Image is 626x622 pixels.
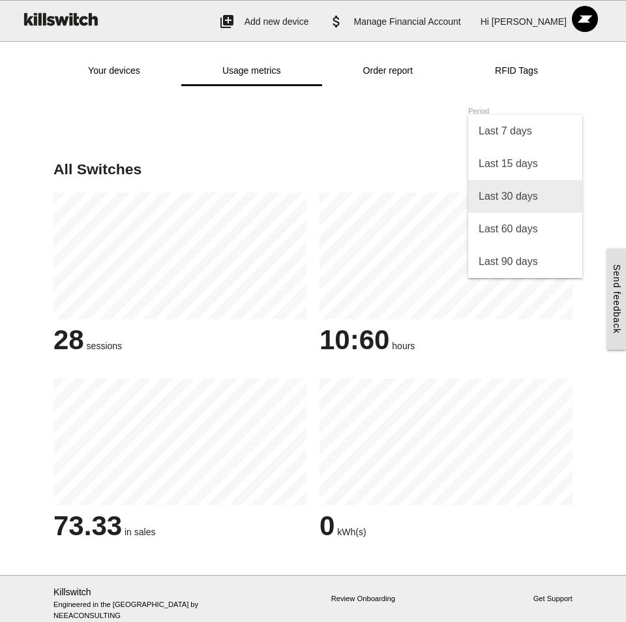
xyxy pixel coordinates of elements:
a: Killswitch [53,587,91,597]
span: 0 [320,510,335,541]
a: Your devices [47,55,181,86]
span: Last 60 days [468,213,582,245]
img: ACg8ocKFqbrd3eM7h-9hUDHiNBrAZeWCT6xN8QCou1rhw5Ma84Wj8AAG=s96-c [567,1,603,37]
a: Review Onboarding [331,595,395,602]
span: Last 30 days [468,180,582,213]
span: Add new device [245,16,309,27]
span: 28 [53,324,84,355]
a: RFID Tags [454,55,579,86]
span: Manage Financial Account [354,16,461,27]
p: Engineered in the [GEOGRAPHIC_DATA] by NEEACONSULTING [53,585,218,621]
span: 10:60 [320,324,389,355]
span: Hi [481,16,489,27]
img: ks-logo-black-160-b.png [20,1,100,37]
span: 73.33 [53,510,122,541]
span: sessions [87,341,122,351]
a: Send feedback [607,249,626,349]
span: Last 7 days [468,115,582,148]
a: Get Support [533,595,573,602]
span: in sales [125,527,155,537]
span: Last 15 days [468,148,582,180]
a: Order report [322,55,454,86]
span: kWh(s) [337,527,366,537]
i: attach_money [329,1,344,42]
span: Last 90 days [468,245,582,278]
h5: All Switches [53,161,573,178]
a: Usage metrics [181,55,322,86]
span: [PERSON_NAME] [492,16,567,27]
label: Period [468,106,489,117]
i: add_to_photos [219,1,235,42]
span: hours [392,341,415,351]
